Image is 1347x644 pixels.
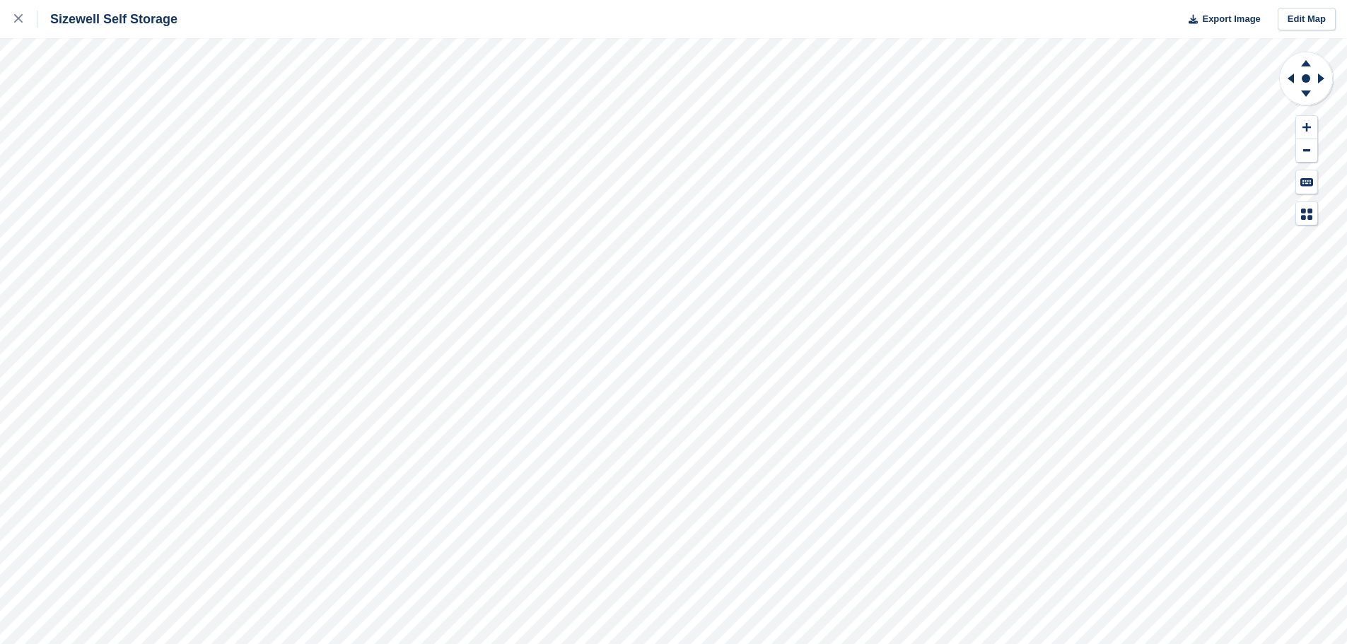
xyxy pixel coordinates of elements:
[1202,12,1260,26] span: Export Image
[1296,116,1317,139] button: Zoom In
[1180,8,1261,31] button: Export Image
[37,11,177,28] div: Sizewell Self Storage
[1296,170,1317,194] button: Keyboard Shortcuts
[1296,139,1317,163] button: Zoom Out
[1296,202,1317,226] button: Map Legend
[1278,8,1336,31] a: Edit Map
